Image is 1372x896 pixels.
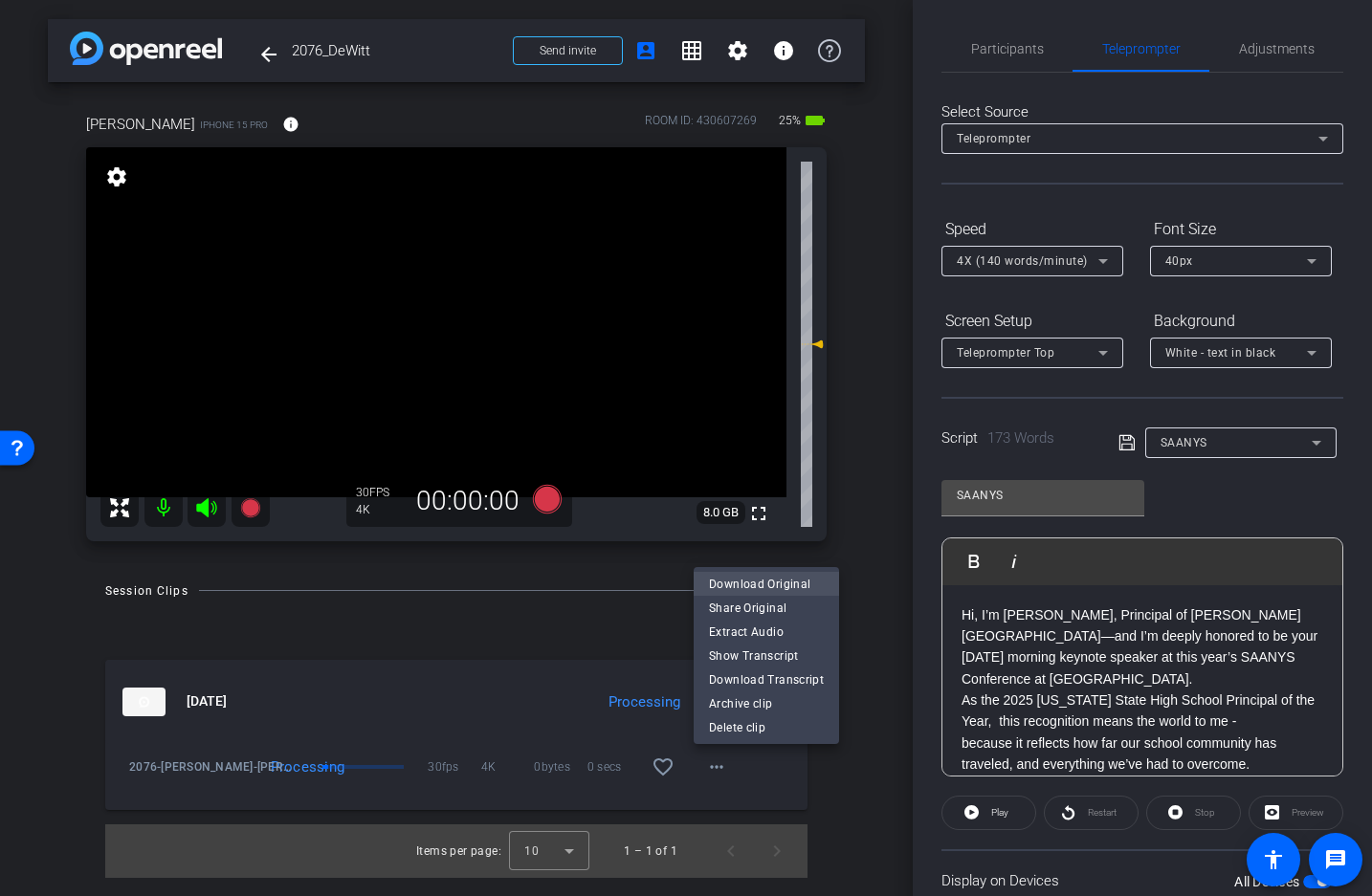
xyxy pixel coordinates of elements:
span: Download Original [709,573,824,596]
span: Archive clip [709,692,824,715]
span: Extract Audio [709,621,824,644]
span: Show Transcript [709,645,824,667]
span: Download Transcript [709,668,824,691]
span: Share Original [709,597,824,620]
span: Delete clip [709,716,824,739]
